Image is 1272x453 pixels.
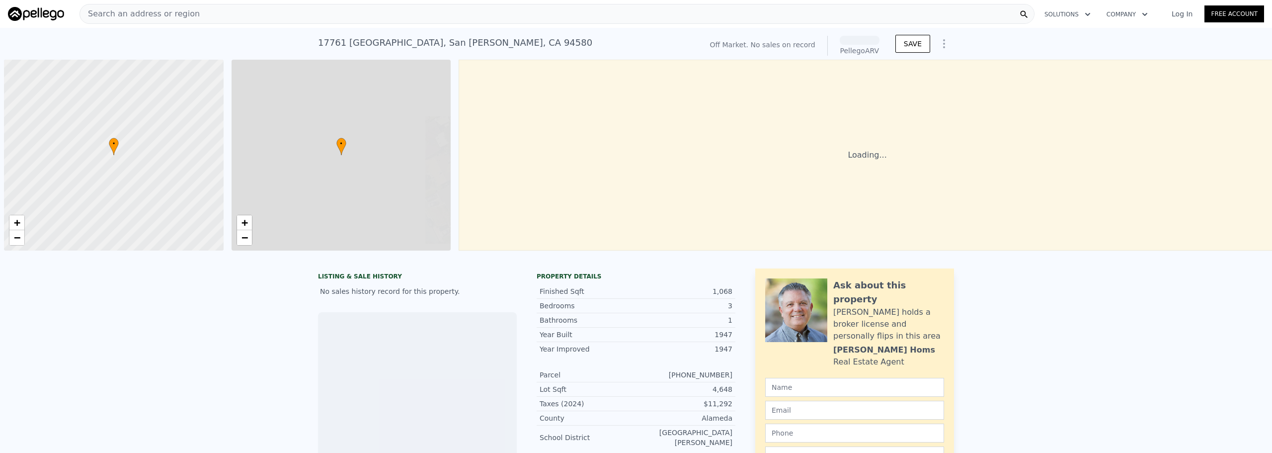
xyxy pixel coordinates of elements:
div: 3 [636,301,732,311]
div: 1947 [636,330,732,340]
div: [PERSON_NAME] holds a broker license and personally flips in this area [833,306,944,342]
span: Search an address or region [80,8,200,20]
div: Bathrooms [540,315,636,325]
div: 17761 [GEOGRAPHIC_DATA] , San [PERSON_NAME] , CA 94580 [318,36,592,50]
div: [PHONE_NUMBER] [636,370,732,380]
div: Bedrooms [540,301,636,311]
div: Finished Sqft [540,286,636,296]
div: 4,648 [636,384,732,394]
input: Phone [765,424,944,443]
span: + [14,216,20,229]
span: • [336,139,346,148]
div: Off Market. No sales on record [710,40,815,50]
div: • [336,138,346,155]
div: $11,292 [636,399,732,409]
img: Pellego [8,7,64,21]
a: Zoom out [9,230,24,245]
div: Lot Sqft [540,384,636,394]
div: School District [540,433,636,443]
input: Name [765,378,944,397]
div: Pellego ARV [840,46,879,56]
span: + [241,216,247,229]
a: Zoom in [237,215,252,230]
div: Real Estate Agent [833,356,904,368]
div: County [540,413,636,423]
div: Property details [537,272,735,280]
div: Taxes (2024) [540,399,636,409]
a: Log In [1160,9,1204,19]
span: − [241,231,247,244]
div: 1 [636,315,732,325]
a: Zoom in [9,215,24,230]
div: Alameda [636,413,732,423]
button: SAVE [895,35,930,53]
div: [PERSON_NAME] Homs [833,344,935,356]
button: Solutions [1036,5,1099,23]
button: Show Options [934,34,954,54]
input: Email [765,401,944,420]
div: 1,068 [636,286,732,296]
div: • [109,138,119,155]
div: Year Improved [540,344,636,354]
div: Year Built [540,330,636,340]
div: [GEOGRAPHIC_DATA][PERSON_NAME] [636,428,732,448]
div: Ask about this property [833,278,944,306]
span: − [14,231,20,244]
div: Parcel [540,370,636,380]
div: 1947 [636,344,732,354]
a: Free Account [1204,5,1264,22]
div: No sales history record for this property. [318,282,517,300]
span: • [109,139,119,148]
button: Company [1099,5,1156,23]
div: LISTING & SALE HISTORY [318,272,517,282]
a: Zoom out [237,230,252,245]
